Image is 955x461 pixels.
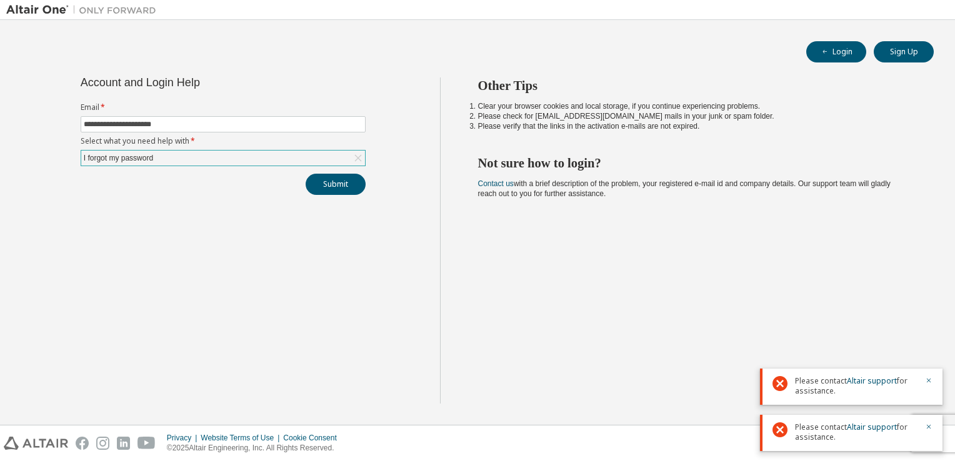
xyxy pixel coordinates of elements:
div: I forgot my password [81,151,365,166]
button: Submit [306,174,366,195]
div: Account and Login Help [81,77,309,87]
label: Select what you need help with [81,136,366,146]
button: Sign Up [874,41,934,62]
img: youtube.svg [137,437,156,450]
a: Altair support [847,422,897,432]
li: Clear your browser cookies and local storage, if you continue experiencing problems. [478,101,912,111]
li: Please check for [EMAIL_ADDRESS][DOMAIN_NAME] mails in your junk or spam folder. [478,111,912,121]
a: Altair support [847,375,897,386]
div: Privacy [167,433,201,443]
label: Email [81,102,366,112]
h2: Not sure how to login? [478,155,912,171]
button: Login [806,41,866,62]
div: I forgot my password [82,151,155,165]
h2: Other Tips [478,77,912,94]
img: facebook.svg [76,437,89,450]
li: Please verify that the links in the activation e-mails are not expired. [478,121,912,131]
img: instagram.svg [96,437,109,450]
span: with a brief description of the problem, your registered e-mail id and company details. Our suppo... [478,179,891,198]
div: Website Terms of Use [201,433,283,443]
span: Please contact for assistance. [795,376,917,396]
img: altair_logo.svg [4,437,68,450]
img: linkedin.svg [117,437,130,450]
div: Cookie Consent [283,433,344,443]
img: Altair One [6,4,162,16]
span: Please contact for assistance. [795,422,917,442]
a: Contact us [478,179,514,188]
p: © 2025 Altair Engineering, Inc. All Rights Reserved. [167,443,344,454]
